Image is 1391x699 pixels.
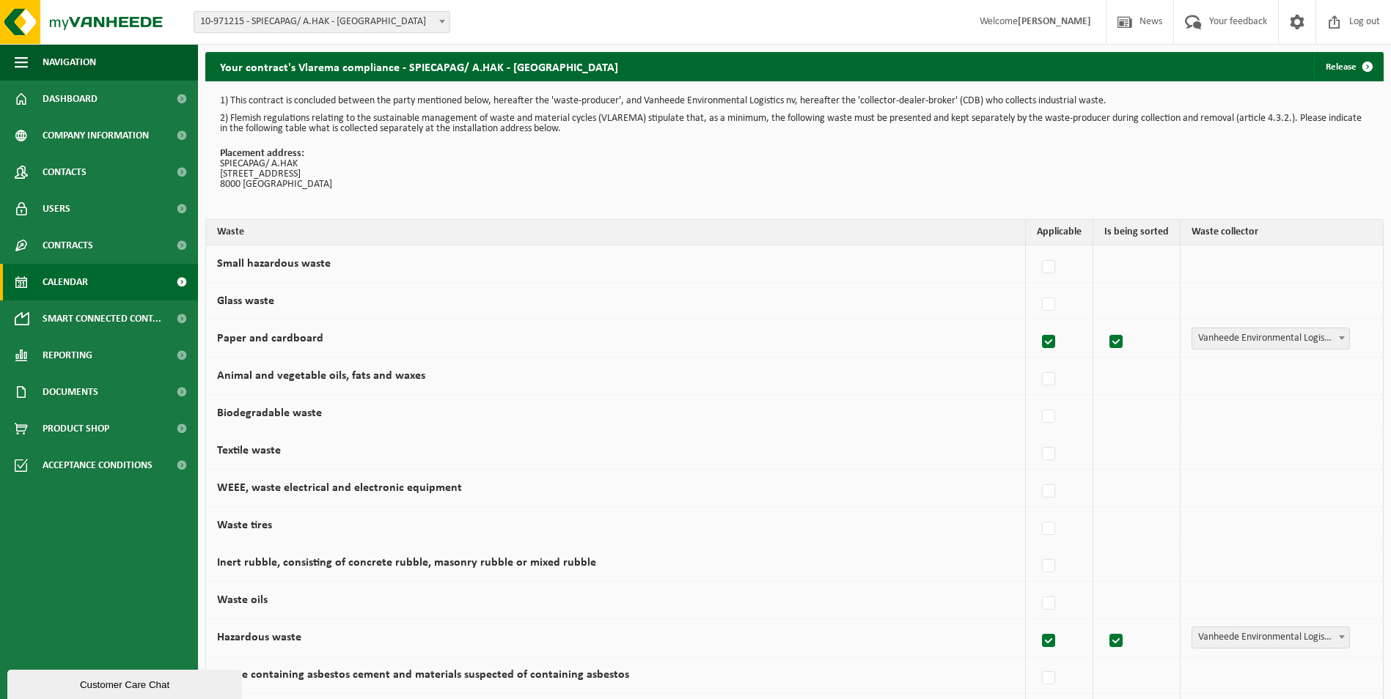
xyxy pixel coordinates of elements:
span: Smart connected cont... [43,300,161,337]
th: Waste collector [1181,220,1383,245]
p: SPIECAPAG/ A.HAK [STREET_ADDRESS] 8000 [GEOGRAPHIC_DATA] [220,149,1369,190]
span: Users [43,191,70,227]
span: Vanheede Environmental Logistics [1192,626,1350,648]
label: Waste tires [217,519,272,531]
label: Waste oils [217,594,268,606]
th: Is being sorted [1093,220,1181,245]
span: Reporting [43,337,92,374]
span: Navigation [43,44,96,81]
span: Contracts [43,227,93,264]
span: Dashboard [43,81,98,117]
span: Documents [43,374,98,410]
span: Vanheede Environmental Logistics [1192,627,1349,648]
span: Product Shop [43,410,109,447]
label: Paper and cardboard [217,333,323,344]
th: Applicable [1026,220,1093,245]
span: Acceptance conditions [43,447,153,484]
span: Calendar [43,264,88,300]
iframe: chat widget [7,667,245,699]
label: Small hazardous waste [217,258,331,270]
label: Inert rubble, consisting of concrete rubble, masonry rubble or mixed rubble [217,557,596,569]
span: Company information [43,117,149,154]
span: Contacts [43,154,87,191]
label: Hazardous waste [217,632,301,643]
span: 10-971215 - SPIECAPAG/ A.HAK - BRUGGE [194,12,449,32]
strong: [PERSON_NAME] [1018,16,1091,27]
th: Waste [206,220,1026,245]
strong: Placement address: [220,148,304,159]
h2: Your contract's Vlarema compliance - SPIECAPAG/ A.HAK - [GEOGRAPHIC_DATA] [205,52,633,81]
label: Glass waste [217,295,274,307]
label: Waste containing asbestos cement and materials suspected of containing asbestos [217,669,629,681]
p: 1) This contract is concluded between the party mentioned below, hereafter the 'waste-producer', ... [220,96,1369,106]
span: Vanheede Environmental Logistics [1192,328,1349,349]
a: Release [1314,52,1382,81]
label: Animal and vegetable oils, fats and waxes [217,370,425,382]
label: Biodegradable waste [217,407,322,419]
label: Textile waste [217,445,281,456]
p: 2) Flemish regulations relating to the sustainable management of waste and material cycles (VLARE... [220,114,1369,134]
span: 10-971215 - SPIECAPAG/ A.HAK - BRUGGE [194,11,450,33]
span: Vanheede Environmental Logistics [1192,328,1350,349]
label: WEEE, waste electrical and electronic equipment [217,482,462,494]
